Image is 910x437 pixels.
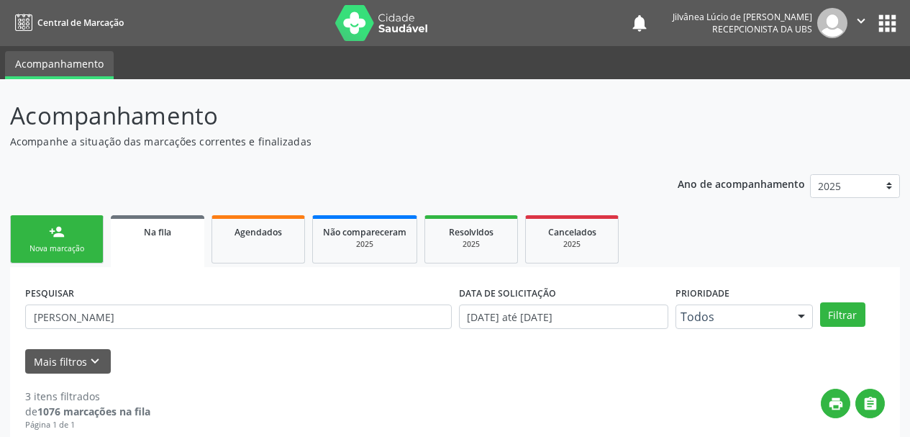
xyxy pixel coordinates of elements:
[853,13,869,29] i: 
[459,305,668,329] input: Selecione um intervalo
[629,13,650,33] button: notifications
[37,17,124,29] span: Central de Marcação
[5,51,114,79] a: Acompanhamento
[25,389,150,404] div: 3 itens filtrados
[235,226,282,238] span: Agendados
[21,243,93,254] div: Nova marcação
[548,226,596,238] span: Cancelados
[675,282,729,305] label: Prioridade
[25,349,111,374] button: Mais filtroskeyboard_arrow_down
[847,8,875,38] button: 
[10,98,633,134] p: Acompanhamento
[323,226,406,238] span: Não compareceram
[673,11,812,23] div: Jilvânea Lúcio de [PERSON_NAME]
[536,239,608,250] div: 2025
[820,302,865,327] button: Filtrar
[821,389,850,418] button: print
[435,239,507,250] div: 2025
[10,11,124,35] a: Central de Marcação
[25,419,150,431] div: Página 1 de 1
[875,11,900,36] button: apps
[37,405,150,418] strong: 1076 marcações na fila
[323,239,406,250] div: 2025
[49,224,65,240] div: person_add
[863,396,878,412] i: 
[459,282,556,305] label: DATA DE SOLICITAÇÃO
[25,404,150,419] div: de
[712,23,812,35] span: Recepcionista da UBS
[10,134,633,149] p: Acompanhe a situação das marcações correntes e finalizadas
[681,310,783,324] span: Todos
[25,305,452,329] input: Nome, CNS
[25,282,74,305] label: PESQUISAR
[855,389,885,418] button: 
[678,174,805,192] p: Ano de acompanhamento
[449,226,493,238] span: Resolvidos
[87,353,103,369] i: keyboard_arrow_down
[144,226,171,238] span: Na fila
[817,8,847,38] img: img
[828,396,844,412] i: print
